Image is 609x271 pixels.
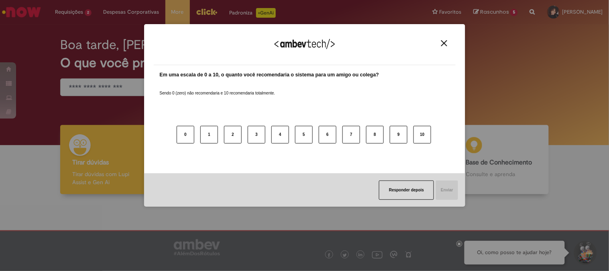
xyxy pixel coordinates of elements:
[413,126,431,144] button: 10
[390,126,407,144] button: 9
[160,71,379,79] label: Em uma escala de 0 a 10, o quanto você recomendaria o sistema para um amigo ou colega?
[177,126,194,144] button: 0
[224,126,242,144] button: 2
[342,126,360,144] button: 7
[160,81,275,96] label: Sendo 0 (zero) não recomendaria e 10 recomendaria totalmente.
[248,126,265,144] button: 3
[441,40,447,46] img: Close
[295,126,313,144] button: 5
[200,126,218,144] button: 1
[379,181,434,200] button: Responder depois
[366,126,384,144] button: 8
[271,126,289,144] button: 4
[319,126,336,144] button: 6
[275,39,335,49] img: Logo Ambevtech
[439,40,450,47] button: Close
